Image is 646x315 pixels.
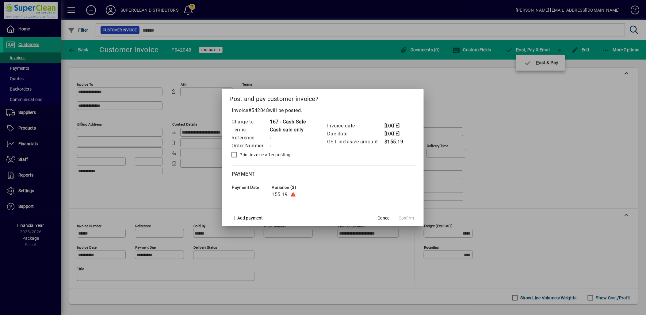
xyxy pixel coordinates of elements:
[239,152,291,158] label: Print invoice after posting
[374,213,394,224] button: Cancel
[270,126,306,134] td: Cash sale only
[230,213,266,224] button: Add payment
[270,134,306,142] td: -
[270,118,306,126] td: 167 - Cash Sale
[248,107,269,113] span: #542048
[384,122,409,130] td: [DATE]
[384,138,409,146] td: $155.19
[232,192,234,197] span: -
[231,126,270,134] td: Terms
[222,89,424,107] h2: Post and pay customer invoice?
[232,185,269,190] span: Payment date
[327,130,384,138] td: Due date
[377,215,390,221] span: Cancel
[231,142,270,150] td: Order Number
[272,192,288,197] span: 155.19
[327,138,384,146] td: GST inclusive amount
[237,216,263,220] span: Add payment
[272,185,309,190] span: Variance ($)
[232,171,255,177] span: Payment
[230,107,417,114] p: Invoice will be posted .
[231,134,270,142] td: Reference
[231,118,270,126] td: Charge to
[270,142,306,150] td: -
[384,130,409,138] td: [DATE]
[327,122,384,130] td: Invoice date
